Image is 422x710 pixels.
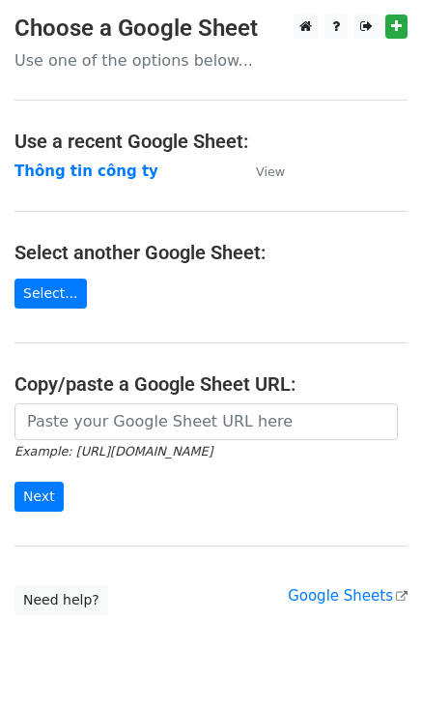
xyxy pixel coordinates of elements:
[14,130,408,153] h4: Use a recent Google Sheet:
[14,585,108,615] a: Need help?
[14,279,87,309] a: Select...
[14,163,158,180] a: Thông tin công ty
[14,15,408,43] h3: Choose a Google Sheet
[237,163,285,180] a: View
[14,444,212,459] small: Example: [URL][DOMAIN_NAME]
[14,241,408,264] h4: Select another Google Sheet:
[288,587,408,605] a: Google Sheets
[14,403,398,440] input: Paste your Google Sheet URL here
[14,482,64,512] input: Next
[14,372,408,396] h4: Copy/paste a Google Sheet URL:
[256,164,285,179] small: View
[14,50,408,71] p: Use one of the options below...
